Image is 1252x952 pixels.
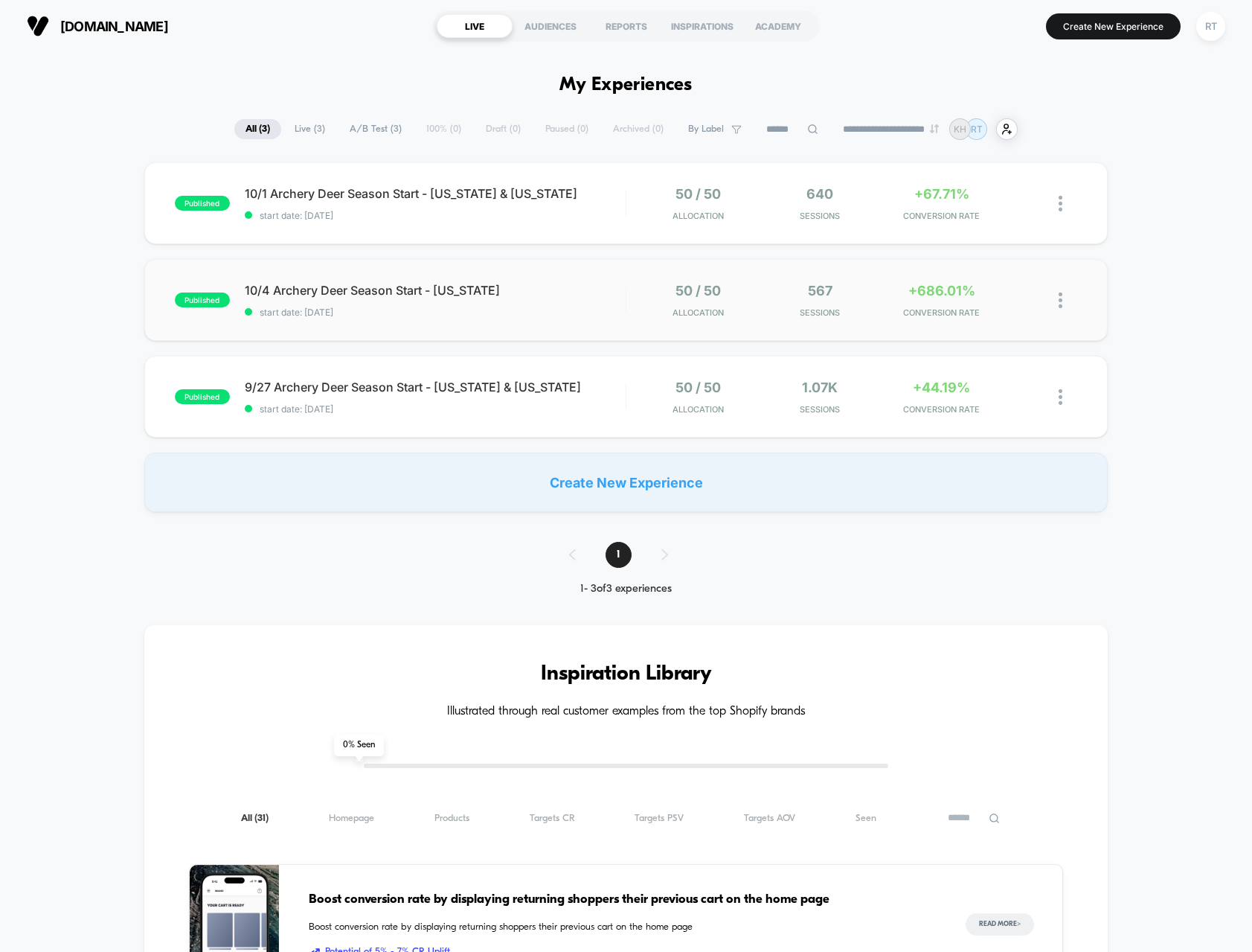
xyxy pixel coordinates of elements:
div: RT [1196,12,1225,41]
span: Allocation [672,211,724,221]
span: Boost conversion rate by displaying returning shoppers their previous cart on the home page [309,920,937,935]
button: RT [1192,11,1230,42]
span: Live ( 3 ) [283,119,336,139]
span: Allocation [672,404,724,415]
img: close [1059,293,1062,308]
div: 1 - 3 of 3 experiences [554,583,698,595]
span: 10/1 Archery Deer Season Start - [US_STATE] & [US_STATE] [245,186,626,201]
div: Create New Experience [144,453,1108,512]
h1: My Experiences [559,74,693,96]
div: LIVE [437,14,513,38]
span: 640 [806,186,833,202]
span: published [175,389,230,404]
span: CONVERSION RATE [885,307,998,318]
div: ACADEMY [740,14,816,38]
span: 567 [808,283,832,298]
span: Targets CR [530,813,575,824]
span: 50 / 50 [675,186,721,202]
span: [DOMAIN_NAME] [60,19,168,34]
span: 9/27 Archery Deer Season Start - [US_STATE] & [US_STATE] [245,380,626,394]
span: published [175,293,230,307]
span: A/B Test ( 3 ) [338,119,413,139]
span: Sessions [763,404,877,415]
span: 50 / 50 [675,283,721,298]
p: RT [971,124,983,135]
img: close [1059,389,1062,405]
span: All [241,813,269,824]
span: 10/4 Archery Deer Season Start - [US_STATE] [245,283,626,298]
span: 1.07k [802,380,838,395]
span: CONVERSION RATE [885,211,998,221]
span: Targets PSV [635,813,684,824]
h3: Inspiration Library [189,662,1064,686]
span: Sessions [763,307,877,318]
button: Read More> [966,913,1034,936]
div: REPORTS [588,14,664,38]
div: INSPIRATIONS [664,14,740,38]
span: +67.71% [914,186,969,202]
span: +686.01% [908,283,975,298]
span: Sessions [763,211,877,221]
span: All ( 3 ) [234,119,281,139]
button: Create New Experience [1046,13,1181,39]
span: start date: [DATE] [245,403,626,415]
span: ( 31 ) [254,814,269,823]
span: Products [434,813,469,824]
p: KH [954,124,966,135]
div: AUDIENCES [513,14,588,38]
span: 1 [606,542,632,568]
span: 0 % Seen [334,734,384,756]
span: published [175,196,230,211]
span: start date: [DATE] [245,307,626,318]
h4: Illustrated through real customer examples from the top Shopify brands [189,705,1064,719]
img: close [1059,196,1062,211]
span: Homepage [329,813,374,824]
span: Boost conversion rate by displaying returning shoppers their previous cart on the home page [309,890,937,910]
button: [DOMAIN_NAME] [22,14,173,38]
span: By Label [688,124,724,135]
span: Targets AOV [744,813,795,824]
img: Visually logo [27,15,49,37]
span: CONVERSION RATE [885,404,998,415]
span: +44.19% [913,380,970,395]
img: end [930,124,939,133]
span: 50 / 50 [675,380,721,395]
span: Allocation [672,307,724,318]
span: start date: [DATE] [245,210,626,221]
span: Seen [855,813,876,824]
